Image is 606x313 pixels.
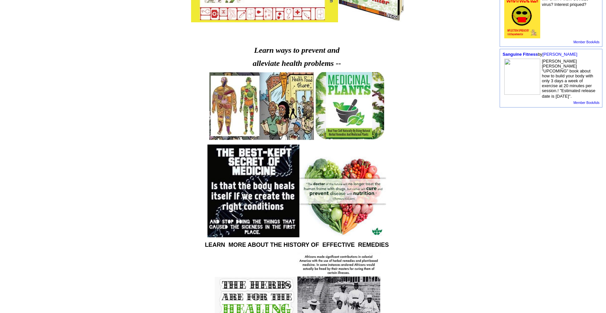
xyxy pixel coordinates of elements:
[542,52,577,57] a: [PERSON_NAME]
[574,40,599,44] a: Member BookAds
[205,242,389,248] b: LEARN MORE ABOUT THE HISTORY OF EFFECTIVE REMEDIES
[254,46,339,54] em: Learn ways to prevent and
[542,59,596,99] font: [PERSON_NAME] [PERSON_NAME] "UPCOMING" book about how to build your body with only 3 days a week ...
[253,59,341,68] em: alleviate health problems --
[574,101,599,105] a: Member BookAds
[503,52,538,57] a: Sanguine Fitness
[503,52,577,57] font: by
